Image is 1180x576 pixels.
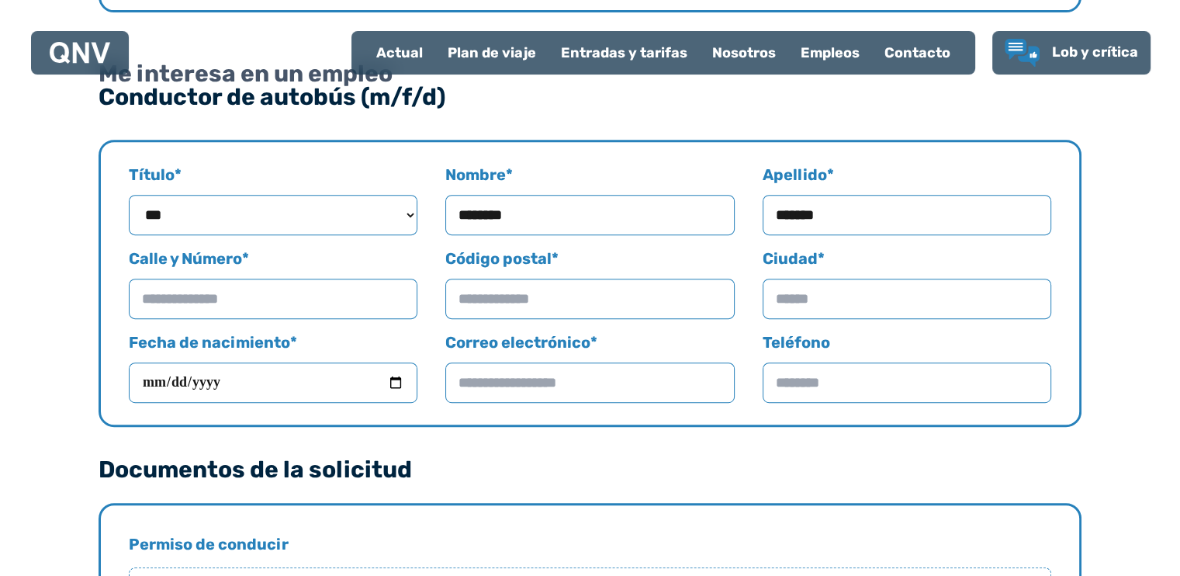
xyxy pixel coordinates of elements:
[700,33,788,73] a: Nosotros
[763,363,1051,403] input: Teléfono
[364,33,435,73] a: Actual
[99,456,412,484] font: Documentos de la solicitud
[763,165,827,184] font: Apellido
[1005,39,1138,67] a: Lob y crítica
[435,33,548,73] a: Plan de viaje
[99,60,393,88] font: Me interesa en un empleo
[129,333,290,352] font: Fecha de nacimiento
[50,42,110,64] img: Logotipo de QNV
[376,44,423,61] font: Actual
[129,279,417,319] input: Calle y Número*
[129,249,242,268] font: Calle y Número
[445,195,734,235] input: Nombre*
[763,249,818,268] font: Ciudad
[1052,43,1138,61] font: Lob y crítica
[129,195,417,235] select: Título*
[50,37,110,68] a: Logotipo de QNV
[763,195,1051,235] input: Apellido*
[801,44,860,61] font: Empleos
[445,279,734,319] input: Código postal*
[445,249,552,268] font: Código postal
[788,33,872,73] a: Empleos
[129,165,175,184] font: Título
[445,165,506,184] font: Nombre
[129,535,289,553] font: Permiso de conducir
[763,333,830,352] font: Teléfono
[763,279,1051,319] input: Ciudad*
[129,363,417,403] input: Fecha de nacimiento*
[548,33,700,73] a: Entradas y tarifas
[445,363,734,403] input: Correo electrónico*
[99,83,446,111] font: Conductor de autobús (m/f/d)
[712,44,776,61] font: Nosotros
[884,44,950,61] font: Contacto
[445,333,590,352] font: Correo electrónico
[872,33,963,73] a: Contacto
[448,44,536,61] font: Plan de viaje
[561,44,687,61] font: Entradas y tarifas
